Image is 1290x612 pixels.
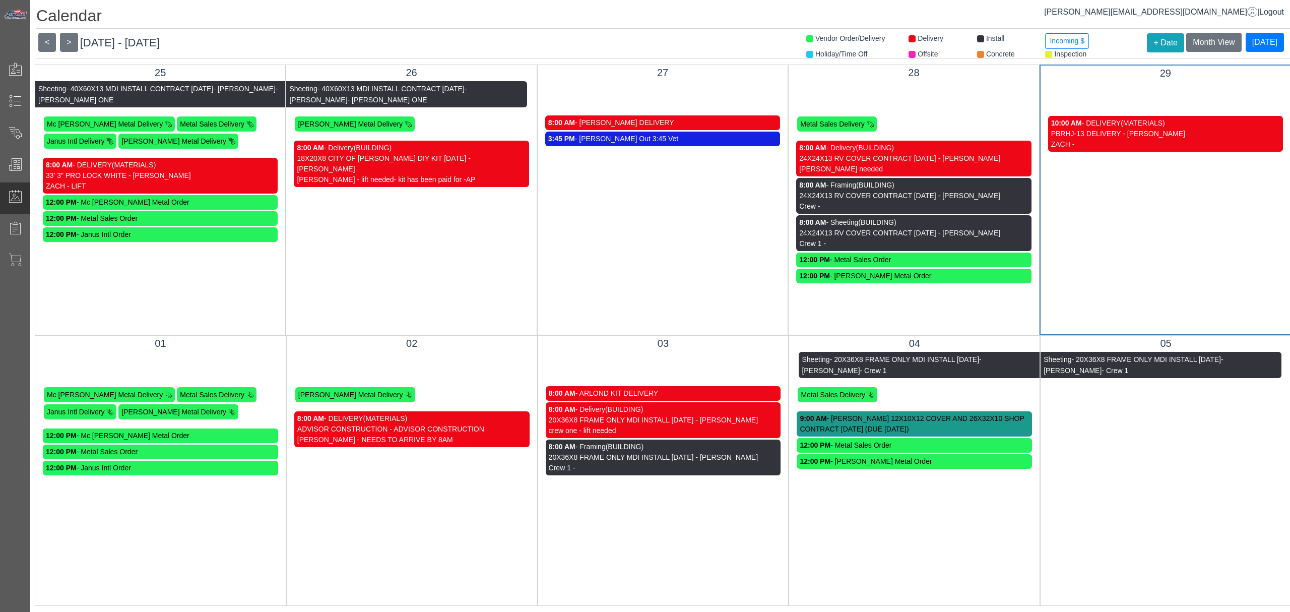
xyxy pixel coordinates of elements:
span: Install [986,34,1005,42]
strong: 12:00 PM [46,464,77,472]
div: 20X36X8 FRAME ONLY MDI INSTALL [DATE] - [PERSON_NAME] [549,452,778,463]
span: Concrete [986,50,1015,58]
strong: 8:00 AM [46,161,73,169]
div: [PERSON_NAME] - NEEDS TO ARRIVE BY 8AM [297,435,527,445]
span: Sheeting [802,355,829,363]
div: [PERSON_NAME] needed [799,164,1028,174]
div: - Delivery [799,143,1028,153]
span: (BUILDING) [605,405,643,413]
span: (BUILDING) [858,218,896,226]
span: - Crew 1 [860,366,887,375]
span: (MATERIALS) [1121,119,1165,127]
div: - [PERSON_NAME] Metal Order [799,271,1028,281]
div: 24X24X13 RV COVER CONTRACT [DATE] - [PERSON_NAME] [799,228,1028,238]
span: (BUILDING) [354,144,392,152]
strong: 8:00 AM [549,389,575,397]
div: - Metal Sales Order [800,440,1029,451]
div: - Mc [PERSON_NAME] Metal Order [46,431,275,441]
span: - 20X36X8 FRAME ONLY MDI INSTALL [DATE] [1071,355,1220,363]
span: Mc [PERSON_NAME] Metal Delivery [47,120,163,128]
strong: 8:00 AM [799,181,826,189]
div: - Delivery [297,143,526,153]
span: - 40X60X13 MDI INSTALL CONTRACT [DATE] [66,85,213,93]
div: Crew 1 - [799,238,1028,249]
div: 29 [1048,66,1283,81]
img: Metals Direct Inc Logo [3,9,28,20]
div: - [PERSON_NAME] 12X10X12 COVER AND 26X32X10 SHOP CONTRACT [DATE] (DUE [DATE]) [800,413,1029,435]
div: - Delivery [549,404,778,415]
div: 24X24X13 RV COVER CONTRACT [DATE] - [PERSON_NAME] [799,153,1028,164]
span: [PERSON_NAME] Metal Delivery [298,120,403,128]
span: Sheeting [38,85,66,93]
span: Holiday/Time Off [815,50,867,58]
span: - [PERSON_NAME] [802,355,981,375]
span: Vendor Order/Delivery [815,34,885,42]
div: 04 [797,336,1032,351]
span: - Crew 1 [1102,366,1128,375]
span: Logout [1259,8,1284,16]
div: - Metal Sales Order [46,213,275,224]
strong: 12:00 PM [800,441,830,449]
strong: 8:00 AM [297,144,324,152]
strong: 12:00 PM [799,256,830,264]
div: 24X24X13 RV COVER CONTRACT [DATE] - [PERSON_NAME] [799,191,1028,201]
span: (BUILDING) [856,144,894,152]
strong: 8:00 AM [297,414,324,422]
div: - Metal Sales Order [799,255,1028,265]
span: - [PERSON_NAME] ONE [38,85,278,104]
span: [PERSON_NAME] Metal Delivery [298,391,403,399]
span: - 40X60X13 MDI INSTALL CONTRACT [DATE] [317,85,465,93]
span: (MATERIALS) [363,414,408,422]
div: ADVISOR CONSTRUCTION - ADVISOR CONSTRUCTION [297,424,527,435]
span: Month View [1193,38,1235,46]
div: [PERSON_NAME] - lift needed- kit has been paid for -AP [297,174,526,185]
h1: Calendar [36,6,1290,29]
span: - [PERSON_NAME] [1044,355,1223,375]
button: Month View [1186,33,1241,52]
div: Crew 1 - [549,463,778,473]
strong: 8:00 AM [549,443,575,451]
span: - [PERSON_NAME] [289,85,467,104]
div: 28 [796,65,1031,80]
strong: 3:45 PM [548,135,575,143]
button: < [38,33,56,52]
span: [DATE] - [DATE] [80,36,160,49]
strong: 9:00 AM [800,414,826,422]
button: > [60,33,78,52]
button: + Date [1147,33,1184,52]
div: 20X36X8 FRAME ONLY MDI INSTALL [DATE] - [PERSON_NAME] [549,415,778,425]
span: Metal Sales Delivery [801,391,865,399]
span: Sheeting [289,85,317,93]
div: - DELIVERY [46,160,275,170]
span: Inspection [1054,50,1086,58]
span: - 20X36X8 FRAME ONLY MDI INSTALL [DATE] [830,355,979,363]
div: - [PERSON_NAME] Out 3:45 Vet [548,134,777,144]
div: - Janus Intl Order [46,229,275,240]
div: - Janus Intl Order [46,463,275,473]
a: [PERSON_NAME][EMAIL_ADDRESS][DOMAIN_NAME] [1044,8,1257,16]
span: (MATERIALS) [112,161,156,169]
div: Crew - [799,201,1028,212]
strong: 12:00 PM [46,198,77,206]
div: 25 [43,65,278,80]
span: [PERSON_NAME] Metal Delivery [121,137,226,145]
div: ZACH - [1051,139,1280,150]
strong: 8:00 AM [549,405,575,413]
span: Metal Sales Delivery [180,120,244,128]
span: [PERSON_NAME] Metal Delivery [121,408,226,416]
div: - DELIVERY [297,413,527,424]
div: ZACH - LIFT [46,181,275,192]
span: Delivery [918,34,943,42]
div: - [PERSON_NAME] Metal Order [800,456,1029,467]
strong: 8:00 AM [799,144,826,152]
span: Sheeting [1044,355,1071,363]
div: 01 [43,336,278,351]
strong: 8:00 AM [799,218,826,226]
div: - Mc [PERSON_NAME] Metal Order [46,197,275,208]
div: 26 [294,65,529,80]
div: 03 [546,336,781,351]
div: PBRHJ-13 DELIVERY - [PERSON_NAME] [1051,129,1280,139]
span: Janus Intl Delivery [47,408,104,416]
div: - [PERSON_NAME] DELIVERY [548,117,777,128]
